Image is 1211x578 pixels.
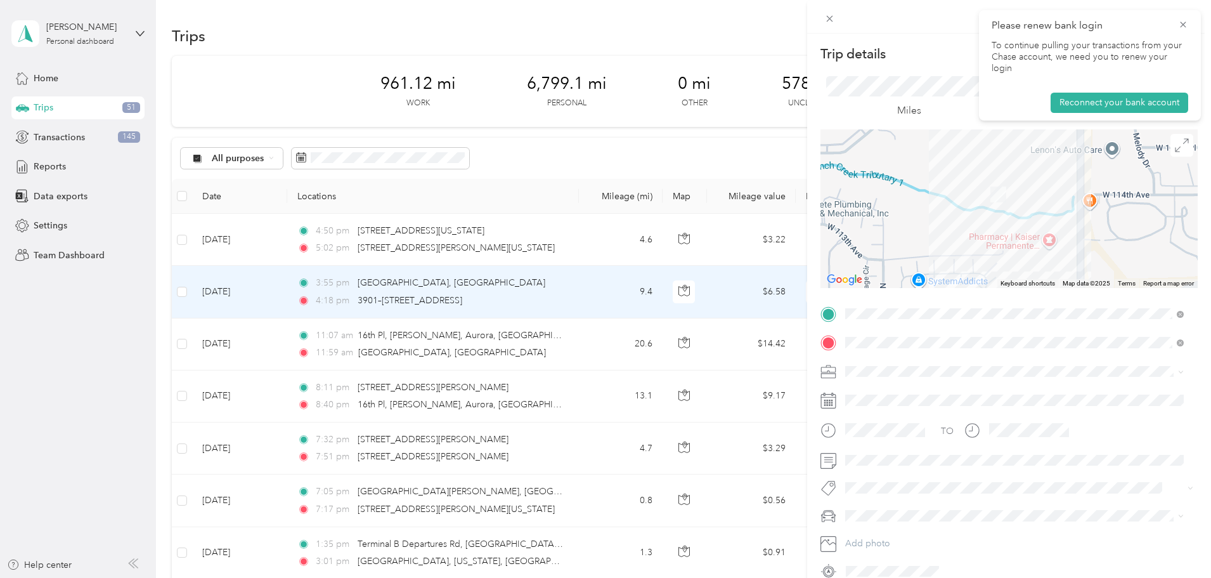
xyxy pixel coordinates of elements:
[992,18,1169,34] p: Please renew bank login
[824,272,865,288] img: Google
[820,45,886,63] p: Trip details
[992,40,1188,75] p: To continue pulling your transactions from your Chase account, we need you to renew your login
[1001,279,1055,288] button: Keyboard shortcuts
[897,103,921,119] p: Miles
[824,272,865,288] a: Open this area in Google Maps (opens a new window)
[1063,280,1110,287] span: Map data ©2025
[1051,93,1188,113] button: Reconnect your bank account
[1140,507,1211,578] iframe: Everlance-gr Chat Button Frame
[941,424,954,438] div: TO
[1143,280,1194,287] a: Report a map error
[1118,280,1136,287] a: Terms (opens in new tab)
[841,535,1198,553] button: Add photo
